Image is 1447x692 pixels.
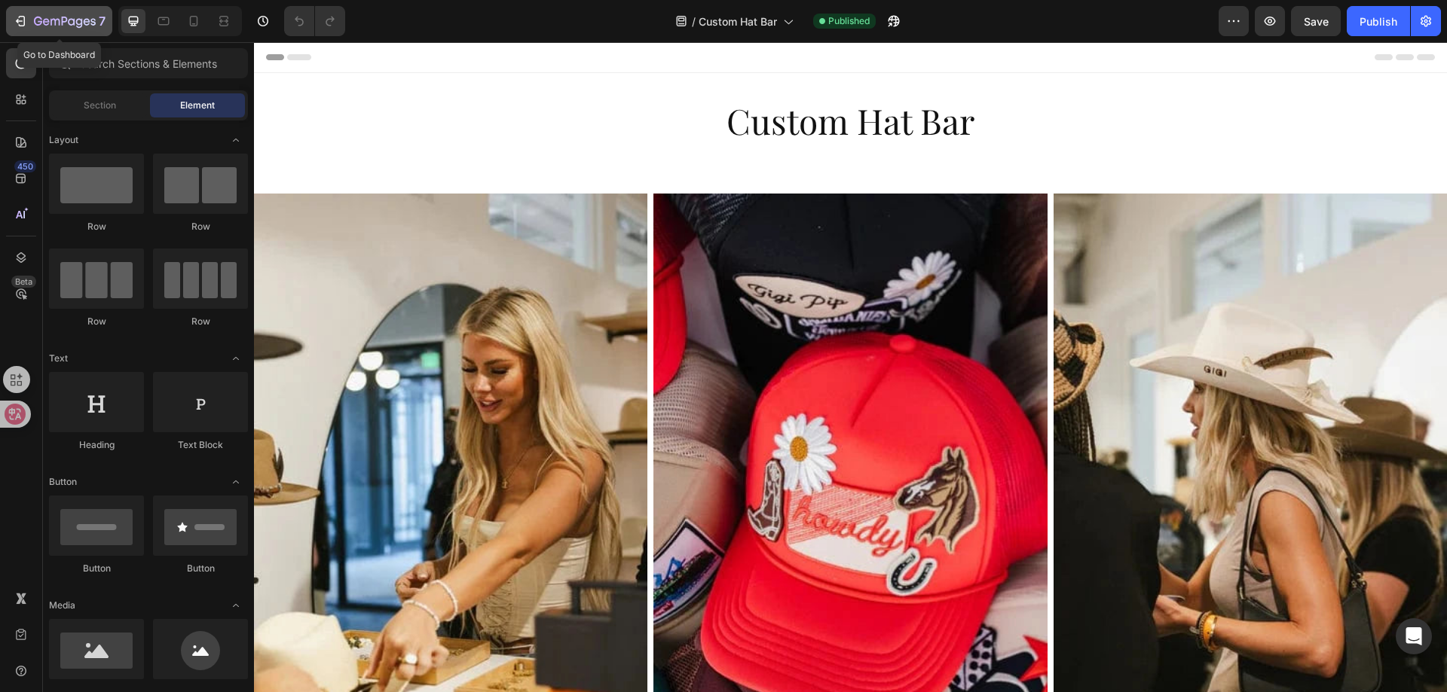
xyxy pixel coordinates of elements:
div: Publish [1360,14,1397,29]
div: Beta [11,276,36,288]
span: Button [49,475,77,489]
span: Element [180,99,215,112]
div: Undo/Redo [284,6,345,36]
span: Toggle open [224,593,248,617]
span: Custom Hat Bar [699,14,777,29]
div: Row [153,315,248,328]
div: Row [49,315,144,328]
button: 7 [6,6,112,36]
span: Layout [49,133,78,147]
span: Save [1304,15,1329,28]
div: Button [49,562,144,575]
span: Toggle open [224,346,248,370]
button: Save [1291,6,1341,36]
p: 7 [99,12,106,30]
span: Published [828,14,870,28]
span: Text [49,352,68,365]
div: Text Block [153,438,248,452]
iframe: Design area [254,42,1447,692]
span: Toggle open [224,470,248,494]
span: / [692,14,696,29]
div: Row [49,220,144,233]
div: Button [153,562,248,575]
span: Section [84,99,116,112]
div: Heading [49,438,144,452]
div: Row [153,220,248,233]
span: Media [49,599,75,612]
input: Search Sections & Elements [49,48,248,78]
div: 450 [14,160,36,172]
span: Toggle open [224,128,248,152]
div: Open Intercom Messenger [1396,618,1432,654]
button: Publish [1347,6,1410,36]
